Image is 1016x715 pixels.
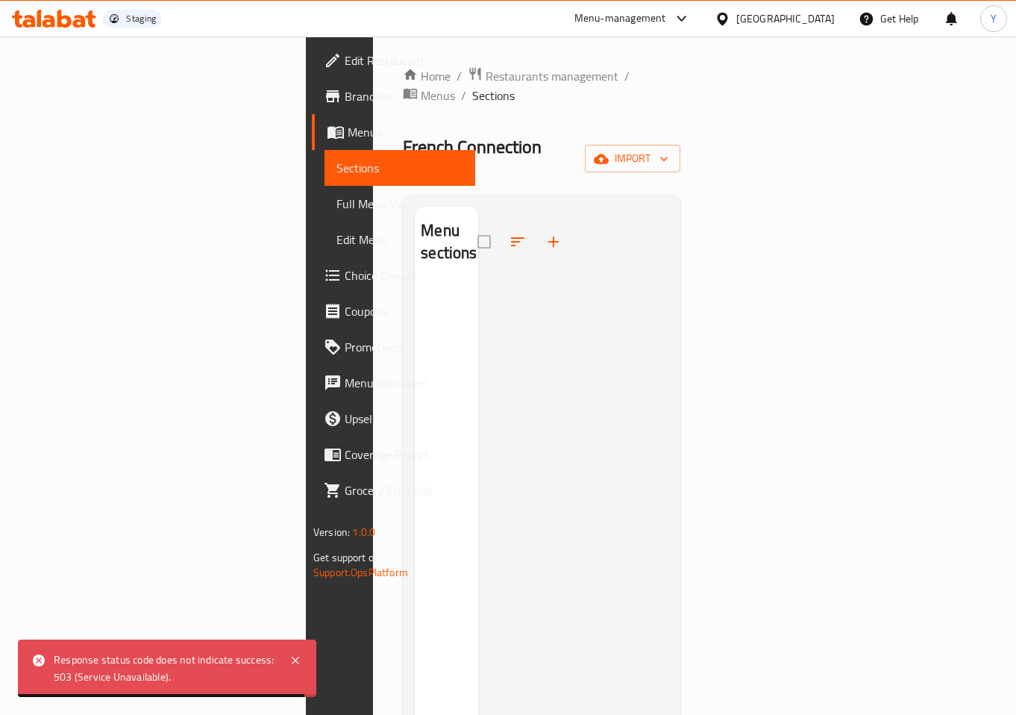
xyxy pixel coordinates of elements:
[312,257,475,293] a: Choice Groups
[324,186,475,222] a: Full Menu View
[345,266,463,284] span: Choice Groups
[336,195,463,213] span: Full Menu View
[345,51,463,69] span: Edit Restaurant
[574,10,666,28] div: Menu-management
[312,329,475,365] a: Promotions
[345,446,463,463] span: Coverage Report
[313,522,350,542] span: Version:
[336,159,463,177] span: Sections
[597,149,668,168] span: import
[345,374,463,392] span: Menu disclaimer
[345,410,463,428] span: Upsell
[324,222,475,257] a: Edit Menu
[312,401,475,437] a: Upsell
[403,66,680,105] nav: breadcrumb
[345,302,463,320] span: Coupons
[468,66,618,86] a: Restaurants management
[415,278,478,290] nav: Menu sections
[312,43,475,78] a: Edit Restaurant
[472,87,515,104] span: Sections
[312,437,475,472] a: Coverage Report
[312,365,475,401] a: Menu disclaimer
[991,10,997,27] span: Y
[313,548,382,567] span: Get support on:
[345,338,463,356] span: Promotions
[312,78,475,114] a: Branches
[345,481,463,499] span: Grocery Checklist
[736,10,835,27] div: [GEOGRAPHIC_DATA]
[312,472,475,508] a: Grocery Checklist
[486,67,618,85] span: Restaurants management
[312,114,475,150] a: Menus
[352,522,375,542] span: 1.0.0
[348,123,463,141] span: Menus
[54,652,275,685] div: Response status code does not indicate success: 503 (Service Unavailable).
[313,563,408,582] a: Support.OpsPlatform
[312,293,475,329] a: Coupons
[345,87,463,105] span: Branches
[324,150,475,186] a: Sections
[336,231,463,249] span: Edit Menu
[585,145,680,172] button: import
[536,224,571,260] button: Add section
[624,67,630,85] li: /
[126,13,156,25] div: Staging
